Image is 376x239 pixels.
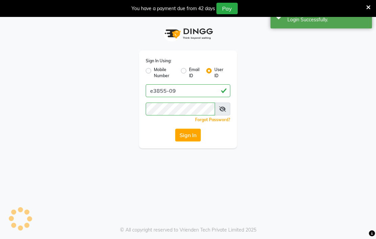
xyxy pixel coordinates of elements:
[175,129,201,142] button: Sign In
[132,5,215,12] div: You have a payment due from 42 days
[287,16,367,23] div: Login Successfully.
[161,24,215,44] img: logo1.svg
[216,3,238,14] button: Pay
[146,84,230,97] input: Username
[189,67,201,79] label: Email ID
[214,67,225,79] label: User ID
[146,103,215,115] input: Username
[195,117,230,122] a: Forgot Password?
[146,58,171,64] label: Sign In Using:
[154,67,175,79] label: Mobile Number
